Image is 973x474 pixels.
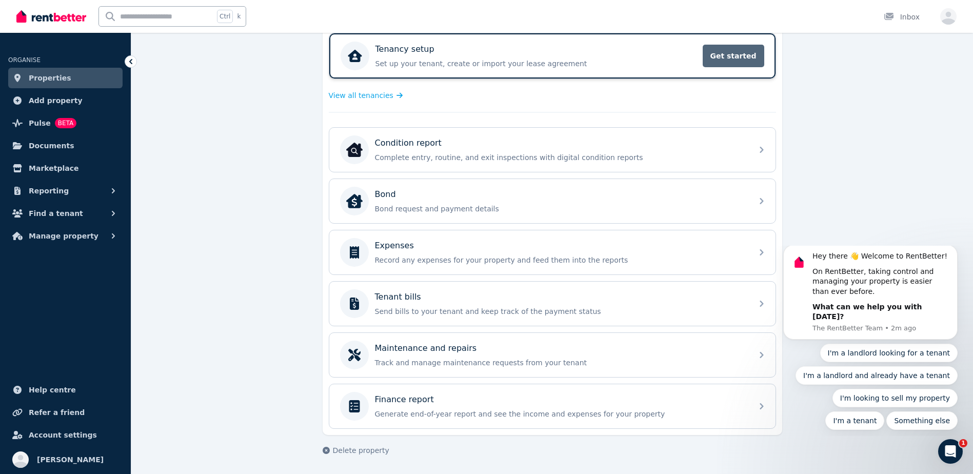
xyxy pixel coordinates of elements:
[959,439,967,447] span: 1
[375,291,421,303] p: Tenant bills
[8,68,123,88] a: Properties
[45,78,182,87] p: Message from The RentBetter Team, sent 2m ago
[884,12,920,22] div: Inbox
[329,90,393,101] span: View all tenancies
[16,9,86,24] img: RentBetter
[55,118,76,128] span: BETA
[29,185,69,197] span: Reporting
[29,140,74,152] span: Documents
[8,56,41,64] span: ORGANISE
[346,193,363,209] img: Bond
[29,230,98,242] span: Manage property
[375,137,442,149] p: Condition report
[375,393,434,406] p: Finance report
[333,445,389,456] span: Delete property
[8,181,123,201] button: Reporting
[329,384,776,428] a: Finance reportGenerate end-of-year report and see the income and expenses for your property
[45,21,182,51] div: On RentBetter, taking control and managing your property is easier than ever before.
[29,162,78,174] span: Marketplace
[768,246,973,436] iframe: Intercom notifications message
[29,94,83,107] span: Add property
[237,12,241,21] span: k
[118,166,190,184] button: Quick reply: Something else
[8,158,123,179] a: Marketplace
[45,6,182,16] div: Hey there 👋 Welcome to RentBetter!
[375,306,746,317] p: Send bills to your tenant and keep track of the payment status
[703,45,764,67] span: Get started
[329,333,776,377] a: Maintenance and repairsTrack and manage maintenance requests from your tenant
[329,179,776,223] a: BondBondBond request and payment details
[65,143,190,162] button: Quick reply: I'm looking to sell my property
[52,98,190,116] button: Quick reply: I'm a landlord looking for a tenant
[57,166,116,184] button: Quick reply: I'm a tenant
[329,128,776,172] a: Condition reportCondition reportComplete entry, routine, and exit inspections with digital condit...
[15,98,190,184] div: Quick reply options
[8,113,123,133] a: PulseBETA
[346,142,363,158] img: Condition report
[8,90,123,111] a: Add property
[375,342,477,354] p: Maintenance and repairs
[323,445,389,456] button: Delete property
[375,58,697,69] p: Set up your tenant, create or import your lease agreement
[8,425,123,445] a: Account settings
[8,203,123,224] button: Find a tenant
[45,57,154,75] b: What can we help you with [DATE]?
[29,207,83,220] span: Find a tenant
[8,402,123,423] a: Refer a friend
[375,240,414,252] p: Expenses
[29,429,97,441] span: Account settings
[375,43,434,55] p: Tenancy setup
[45,6,182,76] div: Message content
[8,135,123,156] a: Documents
[375,188,396,201] p: Bond
[375,255,746,265] p: Record any expenses for your property and feed them into the reports
[329,282,776,326] a: Tenant billsSend bills to your tenant and keep track of the payment status
[375,409,746,419] p: Generate end-of-year report and see the income and expenses for your property
[29,406,85,419] span: Refer a friend
[329,90,403,101] a: View all tenancies
[375,204,746,214] p: Bond request and payment details
[217,10,233,23] span: Ctrl
[29,117,51,129] span: Pulse
[375,152,746,163] p: Complete entry, routine, and exit inspections with digital condition reports
[329,33,776,78] a: Tenancy setupSet up your tenant, create or import your lease agreementGet started
[8,226,123,246] button: Manage property
[29,384,76,396] span: Help centre
[375,358,746,368] p: Track and manage maintenance requests from your tenant
[23,8,39,25] img: Profile image for The RentBetter Team
[329,230,776,274] a: ExpensesRecord any expenses for your property and feed them into the reports
[8,380,123,400] a: Help centre
[28,121,190,139] button: Quick reply: I'm a landlord and already have a tenant
[29,72,71,84] span: Properties
[938,439,963,464] iframe: Intercom live chat
[37,453,104,466] span: [PERSON_NAME]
